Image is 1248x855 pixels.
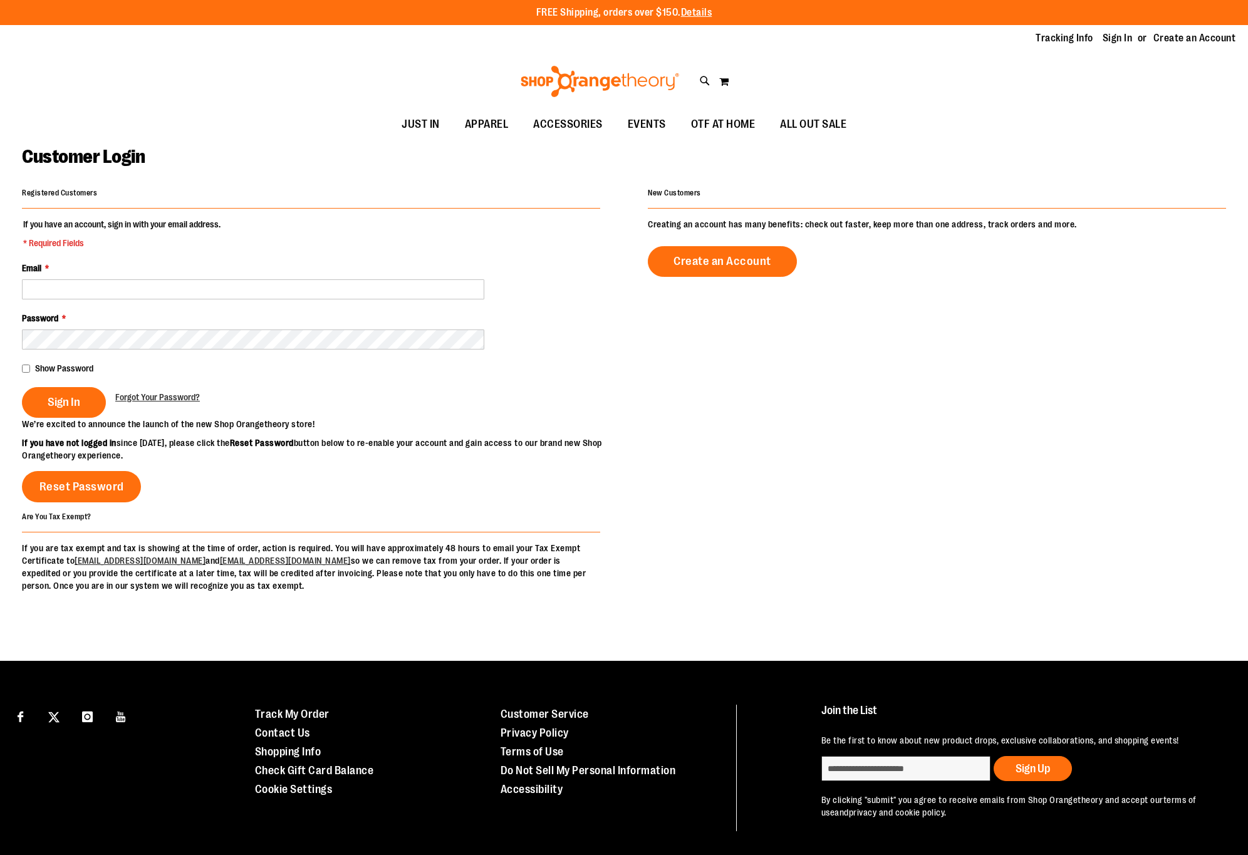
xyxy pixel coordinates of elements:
[255,745,321,758] a: Shopping Info
[22,542,600,592] p: If you are tax exempt and tax is showing at the time of order, action is required. You will have ...
[648,189,701,197] strong: New Customers
[849,807,947,817] a: privacy and cookie policy.
[1016,762,1050,775] span: Sign Up
[681,7,712,18] a: Details
[35,363,93,373] span: Show Password
[22,387,106,418] button: Sign In
[821,705,1219,728] h4: Join the List
[22,438,117,448] strong: If you have not logged in
[48,395,80,409] span: Sign In
[115,391,200,403] a: Forgot Your Password?
[1036,31,1093,45] a: Tracking Info
[22,437,624,462] p: since [DATE], please click the button below to re-enable your account and gain access to our bran...
[501,745,564,758] a: Terms of Use
[43,705,65,727] a: Visit our X page
[1103,31,1133,45] a: Sign In
[230,438,294,448] strong: Reset Password
[1153,31,1236,45] a: Create an Account
[533,110,603,138] span: ACCESSORIES
[110,705,132,727] a: Visit our Youtube page
[115,392,200,402] span: Forgot Your Password?
[75,556,205,566] a: [EMAIL_ADDRESS][DOMAIN_NAME]
[22,218,222,249] legend: If you have an account, sign in with your email address.
[501,727,569,739] a: Privacy Policy
[648,246,797,277] a: Create an Account
[255,764,374,777] a: Check Gift Card Balance
[39,480,124,494] span: Reset Password
[821,734,1219,747] p: Be the first to know about new product drops, exclusive collaborations, and shopping events!
[821,794,1219,819] p: By clicking "submit" you agree to receive emails from Shop Orangetheory and accept our and
[465,110,509,138] span: APPAREL
[402,110,440,138] span: JUST IN
[22,471,141,502] a: Reset Password
[22,263,41,273] span: Email
[519,66,681,97] img: Shop Orangetheory
[821,756,991,781] input: enter email
[22,189,97,197] strong: Registered Customers
[255,727,310,739] a: Contact Us
[22,512,91,521] strong: Are You Tax Exempt?
[536,6,712,20] p: FREE Shipping, orders over $150.
[673,254,771,268] span: Create an Account
[501,764,676,777] a: Do Not Sell My Personal Information
[255,783,333,795] a: Cookie Settings
[780,110,846,138] span: ALL OUT SALE
[648,218,1226,231] p: Creating an account has many benefits: check out faster, keep more than one address, track orders...
[22,313,58,323] span: Password
[501,708,589,720] a: Customer Service
[628,110,666,138] span: EVENTS
[22,418,624,430] p: We’re excited to announce the launch of the new Shop Orangetheory store!
[76,705,98,727] a: Visit our Instagram page
[501,783,563,795] a: Accessibility
[48,712,60,723] img: Twitter
[220,556,351,566] a: [EMAIL_ADDRESS][DOMAIN_NAME]
[23,237,221,249] span: * Required Fields
[9,705,31,727] a: Visit our Facebook page
[994,756,1072,781] button: Sign Up
[22,146,145,167] span: Customer Login
[255,708,330,720] a: Track My Order
[691,110,756,138] span: OTF AT HOME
